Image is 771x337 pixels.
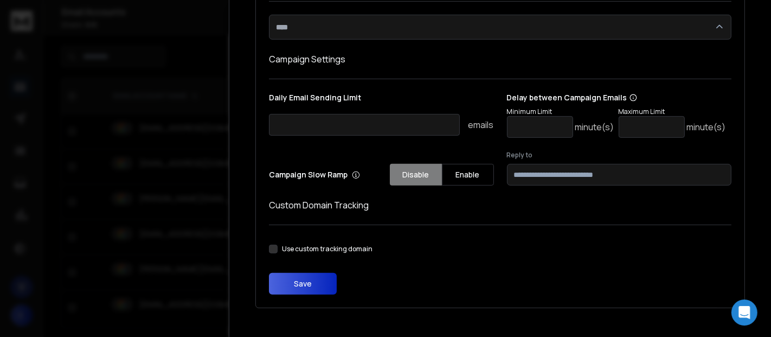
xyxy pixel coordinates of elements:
label: Reply to [507,151,732,160]
div: Domain: [URL] [28,28,77,37]
div: Open Intercom Messenger [731,300,757,326]
p: minute(s) [575,120,614,133]
p: Delay between Campaign Emails [507,92,726,103]
div: Domain Overview [41,64,97,71]
img: tab_keywords_by_traffic_grey.svg [108,63,117,72]
button: Save [269,273,337,295]
h1: Custom Domain Tracking [269,199,731,212]
img: website_grey.svg [17,28,26,37]
div: Keywords by Traffic [120,64,183,71]
p: Minimum Limit [507,107,614,116]
h1: Campaign Settings [269,53,731,66]
p: minute(s) [687,120,726,133]
img: logo_orange.svg [17,17,26,26]
p: Campaign Slow Ramp [269,169,360,180]
p: emails [468,118,494,131]
div: v 4.0.25 [30,17,53,26]
p: Daily Email Sending Limit [269,92,494,107]
p: Maximum Limit [619,107,726,116]
img: tab_domain_overview_orange.svg [29,63,38,72]
label: Use custom tracking domain [282,245,372,253]
button: Disable [390,164,442,186]
button: Enable [442,164,494,186]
